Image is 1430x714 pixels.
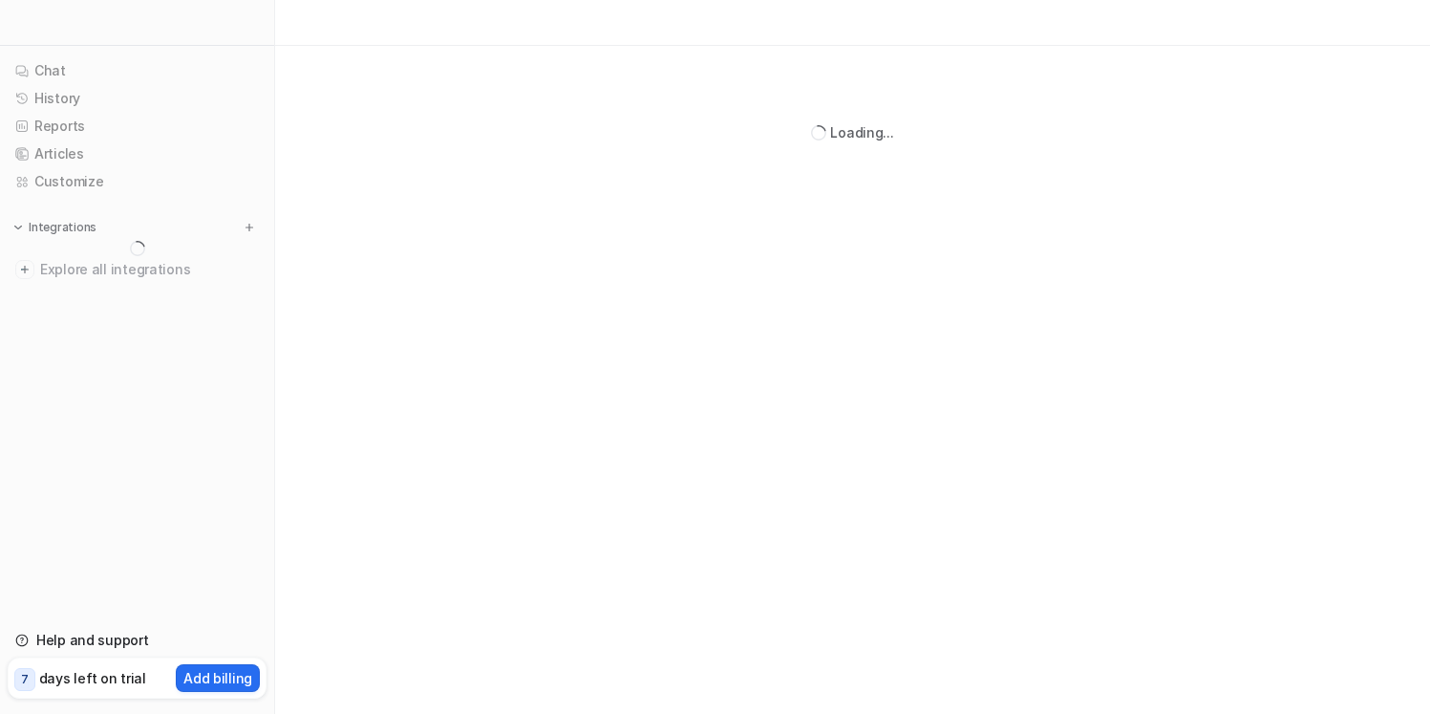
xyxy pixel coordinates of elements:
[243,221,256,234] img: menu_add.svg
[40,254,259,285] span: Explore all integrations
[8,85,267,112] a: History
[39,668,146,688] p: days left on trial
[8,113,267,140] a: Reports
[8,256,267,283] a: Explore all integrations
[830,122,893,142] div: Loading...
[15,260,34,279] img: explore all integrations
[8,168,267,195] a: Customize
[183,668,252,688] p: Add billing
[8,218,102,237] button: Integrations
[8,141,267,167] a: Articles
[176,664,260,692] button: Add billing
[29,220,96,235] p: Integrations
[11,221,25,234] img: expand menu
[21,671,29,688] p: 7
[8,57,267,84] a: Chat
[8,627,267,654] a: Help and support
